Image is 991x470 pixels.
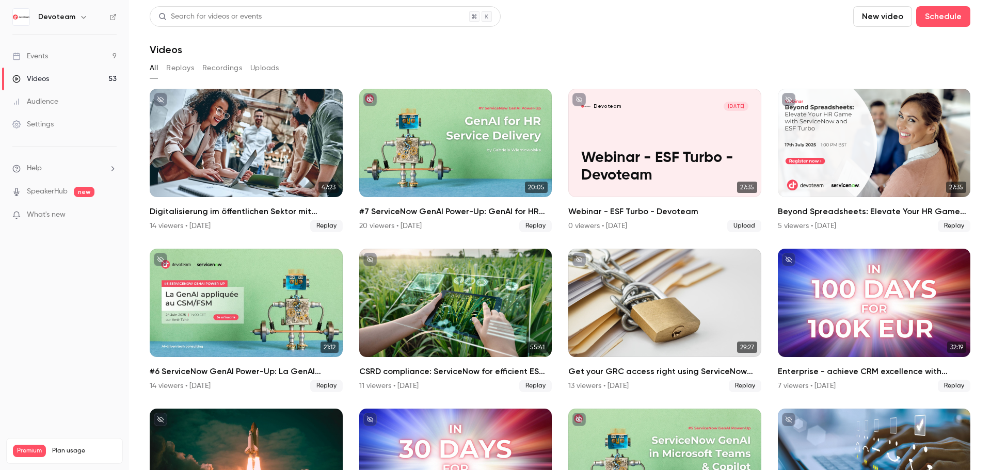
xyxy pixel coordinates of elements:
a: Webinar - ESF Turbo - DevoteamDevoteam[DATE]Webinar - ESF Turbo - Devoteam27:35Webinar - ESF Turb... [568,89,761,232]
span: Replay [519,380,552,392]
div: Videos [12,74,49,84]
span: [DATE] [724,102,748,111]
button: All [150,60,158,76]
span: Replay [310,380,343,392]
a: 55:41CSRD compliance: ServiceNow for efficient ESG reporting11 viewers • [DATE]Replay [359,249,552,392]
a: 47:23Digitalisierung im öffentlichen Sektor mit ServiceNow CRM14 viewers • [DATE]Replay [150,89,343,232]
a: SpeakerHub [27,186,68,197]
li: Beyond Spreadsheets: Elevate Your HR Game with ServiceNow and ESF Turbo [778,89,971,232]
span: Replay [310,220,343,232]
div: 14 viewers • [DATE] [150,221,211,231]
a: 21:12#6 ServiceNow GenAI Power-Up: La GenAI appliquée au CSM/FSM14 viewers • [DATE]Replay [150,249,343,392]
div: 0 viewers • [DATE] [568,221,627,231]
div: 5 viewers • [DATE] [778,221,836,231]
span: Replay [938,220,970,232]
span: Plan usage [52,447,116,455]
div: 13 viewers • [DATE] [568,381,629,391]
h2: #7 ServiceNow GenAI Power-Up: GenAI for HR Service Delivery [359,205,552,218]
img: Devoteam [13,9,29,25]
li: Enterprise - achieve CRM excellence with ServiceNow in 100 days for €100K [778,249,971,392]
a: 20:05#7 ServiceNow GenAI Power-Up: GenAI for HR Service Delivery20 viewers • [DATE]Replay [359,89,552,232]
h2: Beyond Spreadsheets: Elevate Your HR Game with ServiceNow and ESF Turbo [778,205,971,218]
div: Events [12,51,48,61]
div: 11 viewers • [DATE] [359,381,419,391]
p: Webinar - ESF Turbo - Devoteam [581,150,748,184]
button: unpublished [572,93,586,106]
span: Upload [727,220,761,232]
div: 7 viewers • [DATE] [778,381,836,391]
div: Settings [12,119,54,129]
span: 47:23 [318,182,339,193]
li: #7 ServiceNow GenAI Power-Up: GenAI for HR Service Delivery [359,89,552,232]
button: unpublished [154,253,167,266]
span: Replay [519,220,552,232]
h2: Webinar - ESF Turbo - Devoteam [568,205,761,218]
div: Search for videos or events [158,11,262,22]
button: unpublished [782,413,795,426]
button: unpublished [363,253,377,266]
div: Audience [12,96,58,107]
li: Get your GRC access right using ServiceNow Entity-Based Access [568,249,761,392]
section: Videos [150,6,970,464]
button: Replays [166,60,194,76]
button: unpublished [154,413,167,426]
button: unpublished [572,253,586,266]
li: #6 ServiceNow GenAI Power-Up: La GenAI appliquée au CSM/FSM [150,249,343,392]
span: 27:35 [737,182,757,193]
button: unpublished [363,93,377,106]
li: CSRD compliance: ServiceNow for efficient ESG reporting [359,249,552,392]
p: Devoteam [594,103,621,110]
button: Uploads [250,60,279,76]
button: New video [853,6,912,27]
button: unpublished [782,93,795,106]
span: 20:05 [525,182,548,193]
div: 14 viewers • [DATE] [150,381,211,391]
button: unpublished [572,413,586,426]
a: 27:35Beyond Spreadsheets: Elevate Your HR Game with ServiceNow and ESF Turbo5 viewers • [DATE]Replay [778,89,971,232]
li: Webinar - ESF Turbo - Devoteam [568,89,761,232]
img: Webinar - ESF Turbo - Devoteam [581,102,590,111]
div: 20 viewers • [DATE] [359,221,422,231]
a: 32:19Enterprise - achieve CRM excellence with ServiceNow [DATE] for €100K7 viewers • [DATE]Replay [778,249,971,392]
h2: CSRD compliance: ServiceNow for efficient ESG reporting [359,365,552,378]
button: Recordings [202,60,242,76]
span: 27:35 [946,182,966,193]
span: 29:27 [737,342,757,353]
span: Help [27,163,42,174]
span: 21:12 [321,342,339,353]
span: Replay [938,380,970,392]
button: unpublished [782,253,795,266]
h2: #6 ServiceNow GenAI Power-Up: La GenAI appliquée au CSM/FSM [150,365,343,378]
span: Premium [13,445,46,457]
span: Replay [729,380,761,392]
h6: Devoteam [38,12,75,22]
button: unpublished [363,413,377,426]
h1: Videos [150,43,182,56]
li: Digitalisierung im öffentlichen Sektor mit ServiceNow CRM [150,89,343,232]
li: help-dropdown-opener [12,163,117,174]
span: 32:19 [947,342,966,353]
h2: Digitalisierung im öffentlichen Sektor mit ServiceNow CRM [150,205,343,218]
button: Schedule [916,6,970,27]
a: 29:27Get your GRC access right using ServiceNow Entity-Based Access13 viewers • [DATE]Replay [568,249,761,392]
button: unpublished [154,93,167,106]
span: new [74,187,94,197]
h2: Enterprise - achieve CRM excellence with ServiceNow [DATE] for €100K [778,365,971,378]
h2: Get your GRC access right using ServiceNow Entity-Based Access [568,365,761,378]
span: 55:41 [527,342,548,353]
span: What's new [27,209,66,220]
